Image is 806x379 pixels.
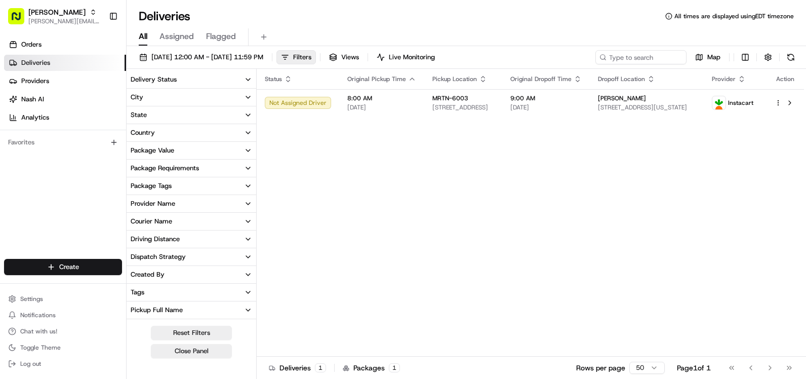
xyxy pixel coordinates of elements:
[127,89,256,106] button: City
[4,55,126,71] a: Deliveries
[20,344,61,352] span: Toggle Theme
[21,95,44,104] span: Nash AI
[127,231,256,248] button: Driving Distance
[347,94,416,102] span: 8:00 AM
[28,17,101,25] span: [PERSON_NAME][EMAIL_ADDRESS][PERSON_NAME][DOMAIN_NAME]
[276,50,316,64] button: Filters
[131,235,180,244] div: Driving Distance
[691,50,725,64] button: Map
[71,171,123,179] a: Powered byPylon
[784,50,798,64] button: Refresh
[21,40,42,49] span: Orders
[131,288,144,297] div: Tags
[510,75,572,83] span: Original Dropoff Time
[131,199,175,208] div: Provider Name
[4,73,126,89] a: Providers
[20,360,41,368] span: Log out
[712,75,736,83] span: Provider
[127,213,256,230] button: Courier Name
[127,106,256,124] button: State
[139,8,190,24] h1: Deliveries
[598,94,646,102] span: [PERSON_NAME]
[510,94,582,102] span: 9:00 AM
[4,109,126,126] a: Analytics
[4,134,122,150] div: Favorites
[389,53,435,62] span: Live Monitoring
[674,12,794,20] span: All times are displayed using EDT timezone
[206,30,236,43] span: Flagged
[131,110,147,120] div: State
[131,270,165,279] div: Created By
[315,363,326,372] div: 1
[139,30,147,43] span: All
[127,142,256,159] button: Package Value
[293,53,311,62] span: Filters
[10,148,18,156] div: 📗
[4,324,122,338] button: Chat with us!
[372,50,439,64] button: Live Monitoring
[34,107,128,115] div: We're available if you need us!
[576,363,625,373] p: Rows per page
[389,363,400,372] div: 1
[510,103,582,111] span: [DATE]
[677,363,711,373] div: Page 1 of 1
[151,344,232,358] button: Close Panel
[269,363,326,373] div: Deliveries
[127,248,256,266] button: Dispatch Strategy
[135,50,268,64] button: [DATE] 12:00 AM - [DATE] 11:59 PM
[712,96,726,109] img: profile_instacart_ahold_partner.png
[347,103,416,111] span: [DATE]
[131,181,172,191] div: Package Tags
[347,75,406,83] span: Original Pickup Time
[131,164,199,173] div: Package Requirements
[172,100,184,112] button: Start new chat
[265,75,282,83] span: Status
[151,53,263,62] span: [DATE] 12:00 AM - [DATE] 11:59 PM
[127,71,256,88] button: Delivery Status
[151,326,232,340] button: Reset Filters
[775,75,796,83] div: Action
[131,75,177,84] div: Delivery Status
[86,148,94,156] div: 💻
[4,36,126,53] a: Orders
[4,357,122,371] button: Log out
[26,65,167,76] input: Clear
[343,363,400,373] div: Packages
[127,177,256,195] button: Package Tags
[59,262,79,272] span: Create
[4,308,122,322] button: Notifications
[127,301,256,319] button: Pickup Full Name
[21,77,49,86] span: Providers
[34,97,166,107] div: Start new chat
[21,58,50,67] span: Deliveries
[4,259,122,275] button: Create
[131,252,186,261] div: Dispatch Strategy
[10,97,28,115] img: 1736555255976-a54dd68f-1ca7-489b-9aae-adbdc363a1c4
[28,7,86,17] button: [PERSON_NAME]
[598,75,645,83] span: Dropoff Location
[127,124,256,141] button: Country
[598,103,696,111] span: [STREET_ADDRESS][US_STATE]
[131,146,174,155] div: Package Value
[6,143,82,161] a: 📗Knowledge Base
[595,50,687,64] input: Type to search
[82,143,167,161] a: 💻API Documentation
[127,284,256,301] button: Tags
[432,94,468,102] span: MRTN-6003
[432,75,477,83] span: Pickup Location
[325,50,364,64] button: Views
[127,195,256,212] button: Provider Name
[707,53,720,62] span: Map
[21,113,49,122] span: Analytics
[4,292,122,306] button: Settings
[341,53,359,62] span: Views
[101,172,123,179] span: Pylon
[159,30,194,43] span: Assigned
[20,327,57,335] span: Chat with us!
[131,217,172,226] div: Courier Name
[96,147,163,157] span: API Documentation
[4,91,126,107] a: Nash AI
[131,93,143,102] div: City
[10,10,30,30] img: Nash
